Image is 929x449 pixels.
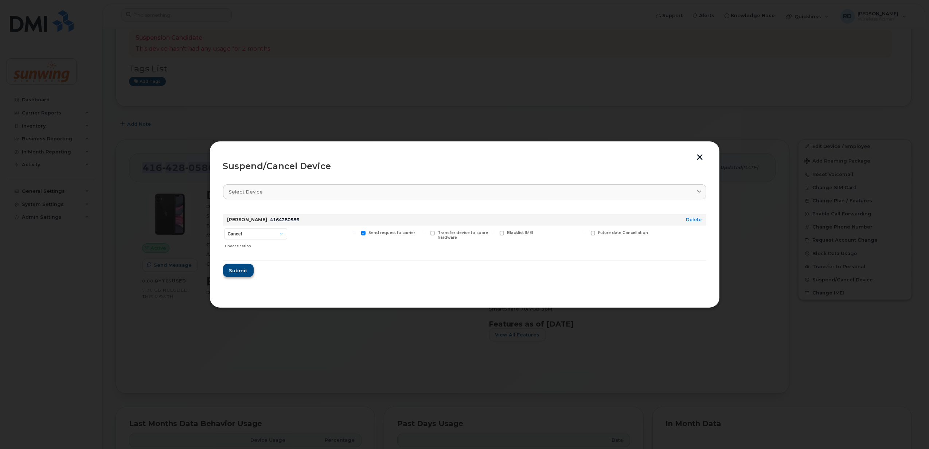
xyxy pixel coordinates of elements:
span: Transfer device to spare hardware [438,230,488,240]
strong: [PERSON_NAME] [227,217,268,222]
span: Future date Cancellation [598,230,648,235]
button: Submit [223,264,254,277]
input: Send request to carrier [352,231,356,234]
span: Submit [229,267,247,274]
input: Blacklist IMEI [491,231,495,234]
div: Suspend/Cancel Device [223,162,706,171]
span: 4164280586 [270,217,300,222]
input: Future date Cancellation [582,231,586,234]
span: Blacklist IMEI [507,230,533,235]
div: Choose action [225,240,287,249]
span: Send request to carrier [368,230,415,235]
a: Delete [686,217,702,222]
a: Select device [223,184,706,199]
input: Transfer device to spare hardware [422,231,425,234]
span: Select device [229,188,263,195]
